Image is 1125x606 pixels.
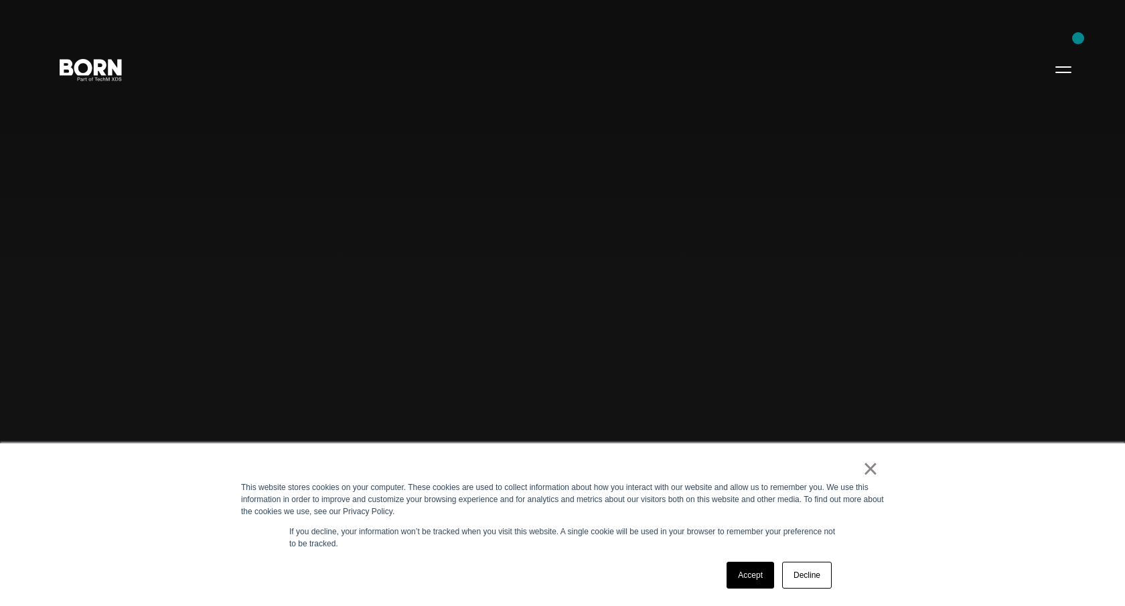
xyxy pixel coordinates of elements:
button: Open [1047,55,1079,83]
a: Decline [782,562,832,589]
div: This website stores cookies on your computer. These cookies are used to collect information about... [241,481,884,518]
a: Accept [727,562,774,589]
a: × [862,463,879,475]
p: If you decline, your information won’t be tracked when you visit this website. A single cookie wi... [289,526,836,550]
